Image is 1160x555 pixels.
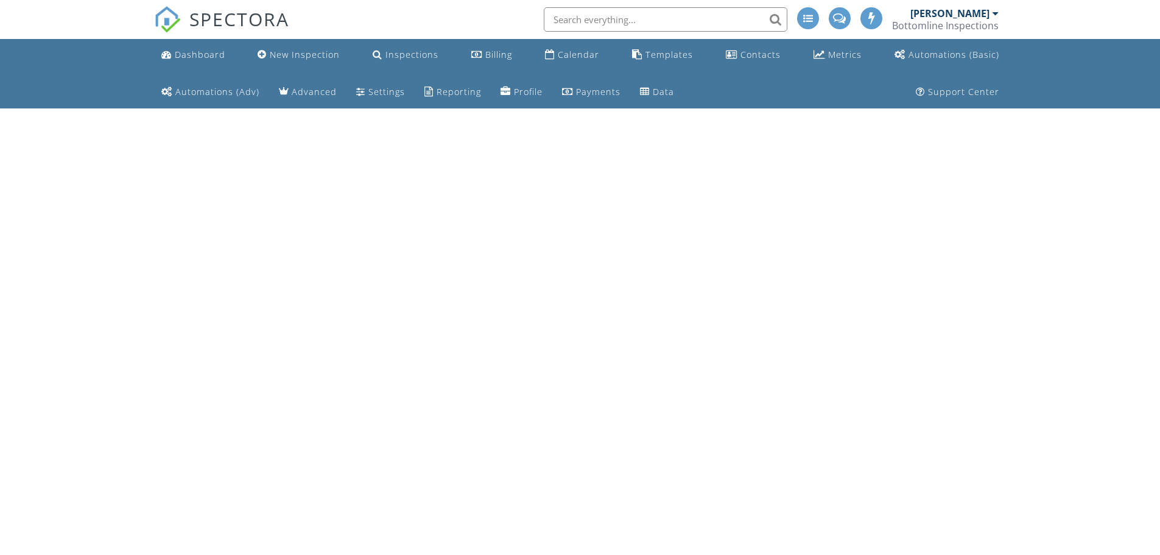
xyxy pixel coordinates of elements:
[892,19,999,32] div: Bottomline Inspections
[557,81,625,104] a: Payments
[154,6,181,33] img: The Best Home Inspection Software - Spectora
[910,7,990,19] div: [PERSON_NAME]
[189,6,289,32] span: SPECTORA
[653,86,674,97] div: Data
[828,49,862,60] div: Metrics
[156,81,264,104] a: Automations (Advanced)
[909,49,999,60] div: Automations (Basic)
[540,44,604,66] a: Calendar
[154,16,289,42] a: SPECTORA
[270,49,340,60] div: New Inspection
[368,44,443,66] a: Inspections
[635,81,679,104] a: Data
[576,86,620,97] div: Payments
[485,49,512,60] div: Billing
[253,44,345,66] a: New Inspection
[928,86,999,97] div: Support Center
[740,49,781,60] div: Contacts
[645,49,693,60] div: Templates
[890,44,1004,66] a: Automations (Basic)
[558,49,599,60] div: Calendar
[544,7,787,32] input: Search everything...
[292,86,337,97] div: Advanced
[385,49,438,60] div: Inspections
[721,44,786,66] a: Contacts
[175,86,259,97] div: Automations (Adv)
[351,81,410,104] a: Settings
[514,86,543,97] div: Profile
[437,86,481,97] div: Reporting
[496,81,547,104] a: Company Profile
[274,81,342,104] a: Advanced
[368,86,405,97] div: Settings
[627,44,698,66] a: Templates
[911,81,1004,104] a: Support Center
[156,44,230,66] a: Dashboard
[420,81,486,104] a: Reporting
[809,44,866,66] a: Metrics
[175,49,225,60] div: Dashboard
[466,44,517,66] a: Billing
